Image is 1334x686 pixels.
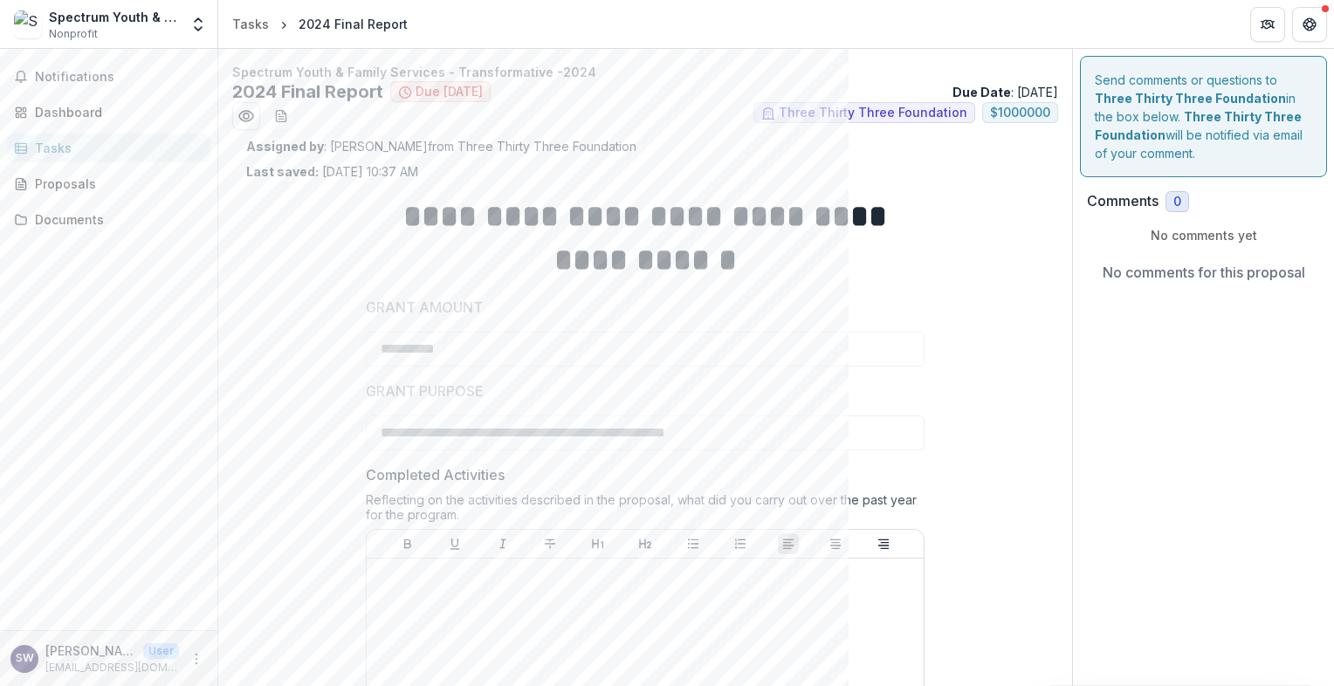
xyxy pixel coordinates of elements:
a: Tasks [7,134,210,162]
button: Underline [444,533,465,554]
button: Strike [540,533,560,554]
p: GRANT PURPOSE [366,381,484,401]
button: Heading 1 [588,533,609,554]
div: Sarah Woodard [16,653,34,664]
p: Completed Activities [366,464,505,485]
a: Documents [7,205,210,234]
h2: Comments [1087,193,1159,209]
strong: Assigned by [246,139,324,154]
div: Tasks [232,15,269,33]
p: User [143,643,179,659]
span: Due [DATE] [416,85,483,99]
p: No comments yet [1087,226,1320,244]
span: 0 [1173,195,1181,209]
button: Align Right [873,533,894,554]
button: Partners [1250,7,1285,42]
div: Send comments or questions to in the box below. will be notified via email of your comment. [1080,56,1327,177]
button: More [186,648,207,669]
a: Dashboard [7,98,210,127]
strong: Last saved: [246,164,319,179]
button: download-word-button [267,102,295,130]
span: Notifications [35,70,203,85]
p: GRANT AMOUNT [366,297,483,318]
img: Spectrum Youth & Family Services [14,10,42,38]
div: Tasks [35,139,196,157]
button: Bullet List [683,533,704,554]
div: Proposals [35,175,196,193]
strong: Three Thirty Three Foundation [1095,91,1286,106]
button: Align Left [778,533,799,554]
button: Align Center [825,533,846,554]
span: Three Thirty Three Foundation [779,106,967,120]
div: Reflecting on the activities described in the proposal, what did you carry out over the past year... [366,492,925,529]
strong: Due Date [952,85,1011,99]
button: Italicize [492,533,513,554]
button: Get Help [1292,7,1327,42]
button: Notifications [7,63,210,91]
button: Preview a28beb17-6936-447b-a6d6-cdfa8cfe3ce8.pdf [232,102,260,130]
div: Spectrum Youth & Family Services [49,8,179,26]
p: [EMAIL_ADDRESS][DOMAIN_NAME] [45,660,179,676]
strong: Three Thirty Three Foundation [1095,109,1302,142]
p: No comments for this proposal [1103,262,1305,283]
nav: breadcrumb [225,11,415,37]
p: : [DATE] [952,83,1058,101]
a: Proposals [7,169,210,198]
div: Documents [35,210,196,229]
button: Ordered List [730,533,751,554]
div: Dashboard [35,103,196,121]
div: 2024 Final Report [299,15,408,33]
p: : [PERSON_NAME] from Three Thirty Three Foundation [246,137,1044,155]
p: [PERSON_NAME] [45,641,136,660]
p: Spectrum Youth & Family Services - Transformative -2024 [232,63,1058,81]
button: Heading 2 [635,533,656,554]
h2: 2024 Final Report [232,81,383,102]
span: Nonprofit [49,26,98,42]
button: Open entity switcher [186,7,210,42]
p: [DATE] 10:37 AM [246,162,418,181]
span: $ 1000000 [990,106,1050,120]
button: Bold [397,533,418,554]
a: Tasks [225,11,276,37]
